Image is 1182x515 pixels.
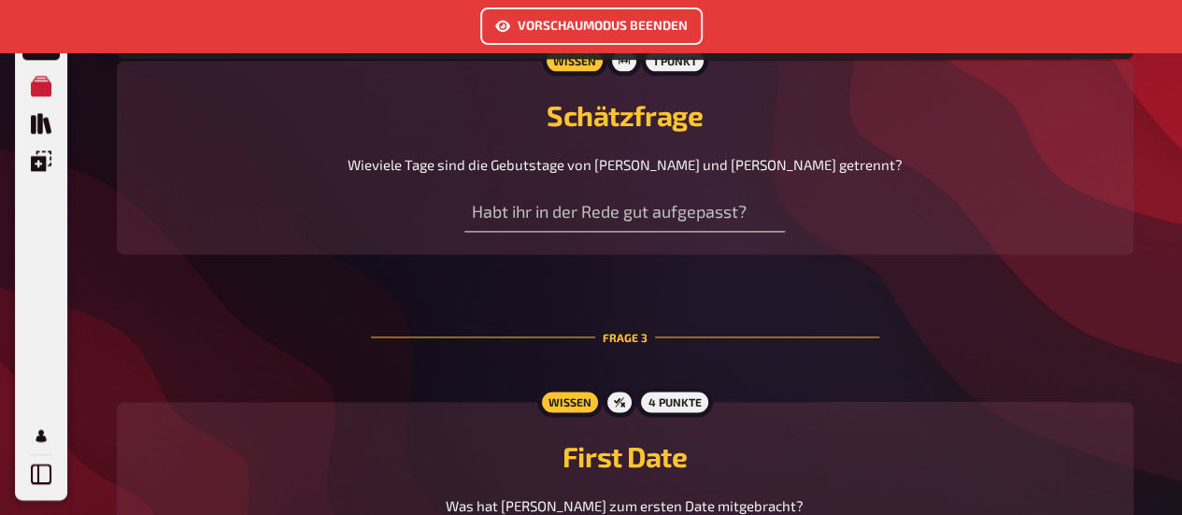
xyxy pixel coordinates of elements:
[480,7,703,45] button: Vorschaumodus beenden
[641,46,707,76] div: 1 Punkt
[22,417,60,454] a: Profil
[636,387,712,417] div: 4 Punkte
[139,439,1111,473] h2: First Date
[464,194,785,232] input: Habt ihr in der Rede gut aufgepasst?
[139,98,1111,132] h2: Schätzfrage
[446,497,804,514] span: Was hat [PERSON_NAME] zum ersten Date mitgebracht?
[22,105,60,142] a: Quiz Sammlung
[371,284,879,391] div: Frage 3
[541,46,606,76] div: Wissen
[348,156,903,173] span: Wieviele Tage sind die Gebutstage von [PERSON_NAME] und [PERSON_NAME] getrennt?
[22,67,60,105] a: Meine Quizze
[480,20,703,36] a: Vorschaumodus beenden
[22,142,60,179] a: Einblendungen
[536,387,602,417] div: Wissen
